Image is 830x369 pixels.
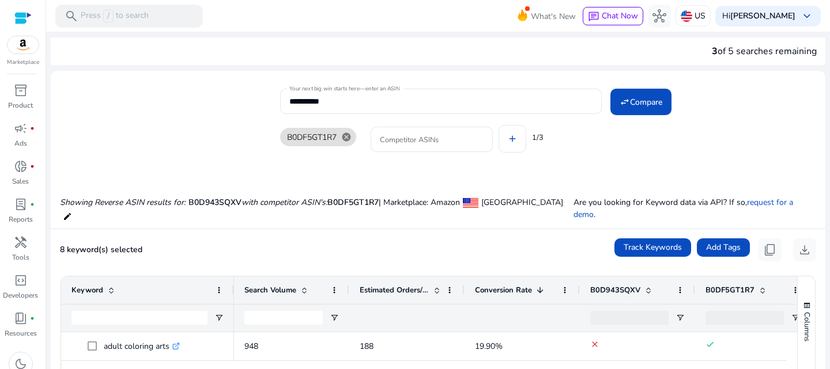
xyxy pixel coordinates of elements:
[14,159,28,173] span: donut_small
[590,285,640,295] span: B0D943SQXV
[214,313,224,322] button: Open Filter Menu
[287,131,337,143] span: B0DF5GT1R7
[14,83,28,97] span: inventory_2
[330,313,339,322] button: Open Filter Menu
[722,12,795,20] p: Hi
[648,5,671,28] button: hub
[12,176,29,187] p: Sales
[379,197,460,208] span: | Marketplace: Amazon
[630,96,662,108] span: Compare
[81,10,149,22] p: Press to search
[5,328,37,338] p: Resources
[7,58,39,67] p: Marketplace
[60,197,186,208] i: Showing Reverse ASIN results for:
[71,311,207,325] input: Keyword Filter Input
[712,44,817,58] div: of 5 searches remaining
[30,164,35,169] span: fiber_manual_record
[712,45,718,58] span: 3
[14,121,28,135] span: campaign
[30,316,35,321] span: fiber_manual_record
[14,311,28,325] span: book_4
[188,197,242,208] span: B0D943SQXV
[12,252,29,263] p: Tools
[697,238,750,257] button: Add Tags
[475,285,532,295] span: Conversion Rate
[583,7,643,25] button: chatChat Now
[695,6,705,26] p: US
[360,341,373,352] span: 188
[705,340,715,349] mat-icon: done
[800,9,814,23] span: keyboard_arrow_down
[65,9,78,23] span: search
[602,10,638,21] span: Chat Now
[14,197,28,211] span: lab_profile
[289,85,399,93] mat-label: Your next big win starts here—enter an ASIN
[14,273,28,287] span: code_blocks
[60,244,142,255] span: 8 keyword(s) selected
[244,311,323,325] input: Search Volume Filter Input
[614,238,691,257] button: Track Keywords
[63,210,72,223] mat-icon: edit
[14,138,27,149] p: Ads
[481,197,563,208] span: [GEOGRAPHIC_DATA]
[507,134,518,144] mat-icon: add
[3,290,38,300] p: Developers
[104,334,180,358] p: adult coloring arts
[763,243,777,257] span: content_copy
[244,285,296,295] span: Search Volume
[532,131,544,143] mat-hint: 1/3
[791,313,800,322] button: Open Filter Menu
[624,241,682,253] span: Track Keywords
[610,89,671,115] button: Compare
[9,214,33,225] p: Reports
[7,36,39,54] img: amazon.svg
[706,241,741,253] span: Add Tags
[705,285,754,295] span: B0DF5GT1R7
[337,132,356,142] mat-icon: cancel
[8,100,33,111] p: Product
[574,196,816,220] p: Are you looking for Keyword data via API? If so, .
[652,9,666,23] span: hub
[590,340,599,349] mat-icon: clear
[588,11,599,22] span: chat
[802,312,812,341] span: Columns
[759,238,782,261] button: content_copy
[242,197,327,208] i: with competitor ASIN's:
[71,285,103,295] span: Keyword
[676,313,685,322] button: Open Filter Menu
[14,235,28,249] span: handyman
[360,285,429,295] span: Estimated Orders/Month
[681,10,692,22] img: us.svg
[531,6,576,26] span: What's New
[620,97,630,107] mat-icon: swap_horiz
[327,197,379,208] span: B0DF5GT1R7
[475,341,503,352] span: 19.90%
[793,238,816,261] button: download
[244,341,258,352] span: 948
[30,202,35,207] span: fiber_manual_record
[798,243,812,257] span: download
[730,10,795,21] b: [PERSON_NAME]
[103,10,114,22] span: /
[30,126,35,131] span: fiber_manual_record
